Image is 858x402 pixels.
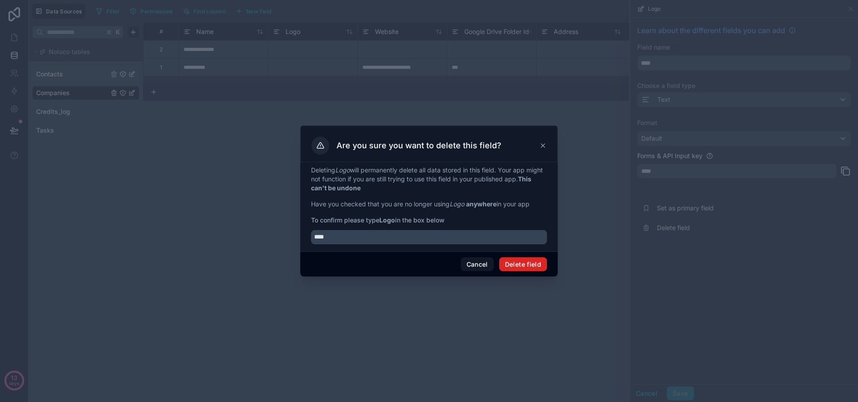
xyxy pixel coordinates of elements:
p: Have you checked that you are no longer using in your app [311,200,547,209]
em: Logo [450,200,464,208]
p: Deleting will permanently delete all data stored in this field. Your app might not function if yo... [311,166,547,193]
span: To confirm please type in the box below [311,216,547,225]
strong: Logo [379,216,395,224]
em: Logo [335,166,350,174]
strong: anywhere [466,200,496,208]
button: Delete field [499,257,547,272]
h3: Are you sure you want to delete this field? [336,140,501,151]
button: Cancel [461,257,494,272]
